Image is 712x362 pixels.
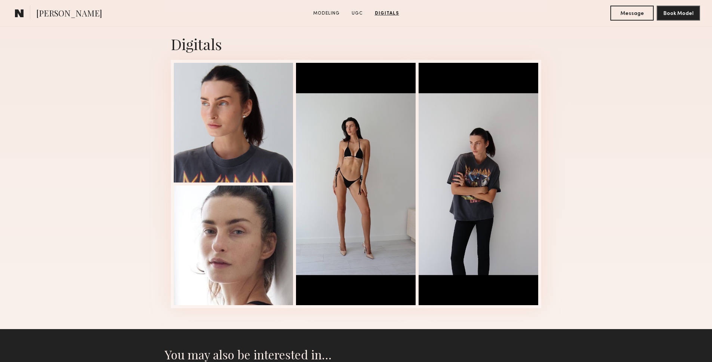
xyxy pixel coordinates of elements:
[657,10,700,16] a: Book Model
[310,10,343,17] a: Modeling
[349,10,366,17] a: UGC
[610,6,654,21] button: Message
[165,347,548,362] h2: You may also be interested in…
[36,7,102,21] span: [PERSON_NAME]
[657,6,700,21] button: Book Model
[372,10,402,17] a: Digitals
[171,34,542,54] div: Digitals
